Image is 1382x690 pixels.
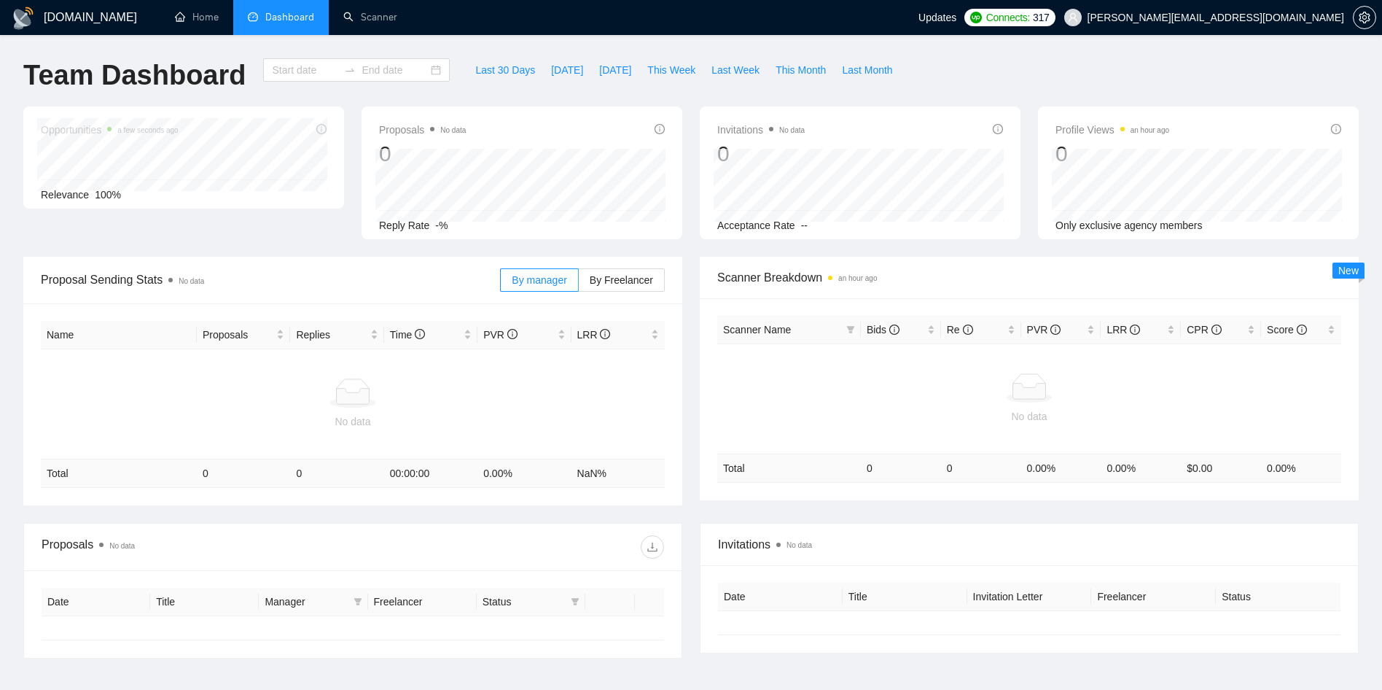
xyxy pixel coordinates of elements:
span: Relevance [41,189,89,201]
span: Invitations [718,535,1340,554]
th: Status [1216,583,1340,611]
th: Title [150,588,259,616]
input: Start date [272,62,338,78]
span: info-circle [655,124,665,134]
span: filter [354,597,362,606]
span: LRR [1106,324,1140,336]
span: PVR [1027,324,1061,336]
span: Status [483,594,565,610]
span: Time [390,329,425,341]
td: 0.00 % [477,460,571,488]
th: Title [843,583,967,611]
button: Last Month [834,58,900,82]
span: info-circle [600,329,610,339]
a: setting [1353,12,1376,23]
span: By Freelancer [590,274,653,286]
span: Proposal Sending Stats [41,271,500,289]
th: Date [718,583,843,611]
span: info-circle [415,329,425,339]
span: Bids [867,324,899,336]
span: Replies [296,327,367,343]
span: Last 30 Days [475,62,535,78]
td: Total [717,454,861,482]
button: download [641,535,664,559]
span: info-circle [1050,325,1061,335]
td: $ 0.00 [1181,454,1261,482]
span: -- [801,220,808,231]
button: Last 30 Days [467,58,543,82]
span: This Week [647,62,695,78]
div: 0 [1055,140,1169,168]
th: Invitation Letter [967,583,1092,611]
span: info-circle [1331,124,1341,134]
button: This Month [768,58,834,82]
span: Scanner Breakdown [717,268,1341,287]
span: info-circle [507,329,518,339]
span: [DATE] [551,62,583,78]
td: 0 [197,460,290,488]
td: Total [41,460,197,488]
h1: Team Dashboard [23,58,246,93]
span: No data [440,126,466,134]
span: filter [568,591,582,613]
span: Re [947,324,973,336]
span: No data [109,542,135,550]
button: setting [1353,6,1376,29]
th: Name [41,321,197,349]
span: info-circle [1211,325,1222,335]
th: Freelancer [368,588,477,616]
span: Proposals [379,121,466,139]
span: to [344,64,356,76]
div: No data [47,414,659,430]
td: 0 [941,454,1021,482]
input: End date [362,62,428,78]
span: info-circle [1130,325,1140,335]
span: 317 [1033,9,1049,26]
span: download [641,541,663,553]
td: 0 [861,454,941,482]
span: filter [843,319,858,341]
span: -% [435,220,448,231]
img: logo [12,7,35,30]
button: [DATE] [591,58,639,82]
td: NaN % [571,460,665,488]
span: Scanner Name [723,324,791,336]
span: [DATE] [599,62,631,78]
a: homeHome [175,11,219,23]
span: By manager [512,274,566,286]
span: CPR [1187,324,1221,336]
span: No data [179,277,204,285]
th: Manager [259,588,367,616]
span: PVR [483,329,518,341]
time: an hour ago [838,274,877,282]
td: 0.00 % [1261,454,1341,482]
div: 0 [379,140,466,168]
span: filter [846,325,855,334]
span: filter [351,591,365,613]
div: No data [723,408,1335,425]
span: 100% [95,189,121,201]
button: [DATE] [543,58,591,82]
span: Reply Rate [379,220,429,231]
span: Only exclusive agency members [1055,220,1203,231]
th: Date [42,588,150,616]
span: Updates [918,12,956,23]
span: Profile Views [1055,121,1169,139]
td: 0.00 % [1101,454,1181,482]
span: swap-right [344,64,356,76]
span: Proposals [203,327,273,343]
td: 00:00:00 [384,460,477,488]
button: Last Week [703,58,768,82]
time: an hour ago [1131,126,1169,134]
span: dashboard [248,12,258,22]
span: Acceptance Rate [717,220,795,231]
th: Replies [290,321,383,349]
span: LRR [577,329,611,341]
img: upwork-logo.png [970,12,982,23]
span: info-circle [963,325,973,335]
span: info-circle [993,124,1003,134]
div: 0 [717,140,805,168]
span: New [1338,265,1359,276]
span: info-circle [889,325,899,335]
div: Proposals [42,535,353,559]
